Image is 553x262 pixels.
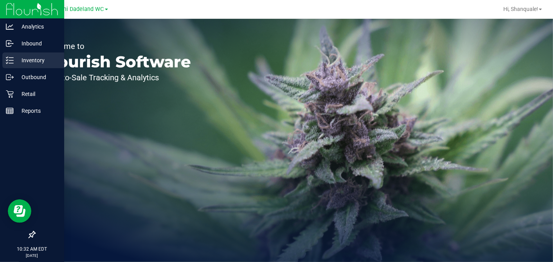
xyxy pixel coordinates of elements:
inline-svg: Inventory [6,56,14,64]
p: Seed-to-Sale Tracking & Analytics [42,74,191,81]
p: Analytics [14,22,61,31]
p: Flourish Software [42,54,191,70]
inline-svg: Inbound [6,40,14,47]
inline-svg: Outbound [6,73,14,81]
inline-svg: Reports [6,107,14,115]
p: Welcome to [42,42,191,50]
span: Hi, Shanquale! [503,6,538,12]
span: Miami Dadeland WC [52,6,104,13]
iframe: Resource center [8,199,31,223]
p: 10:32 AM EDT [4,246,61,253]
inline-svg: Analytics [6,23,14,31]
p: Reports [14,106,61,116]
p: Inbound [14,39,61,48]
inline-svg: Retail [6,90,14,98]
p: Retail [14,89,61,99]
p: [DATE] [4,253,61,258]
p: Outbound [14,72,61,82]
p: Inventory [14,56,61,65]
